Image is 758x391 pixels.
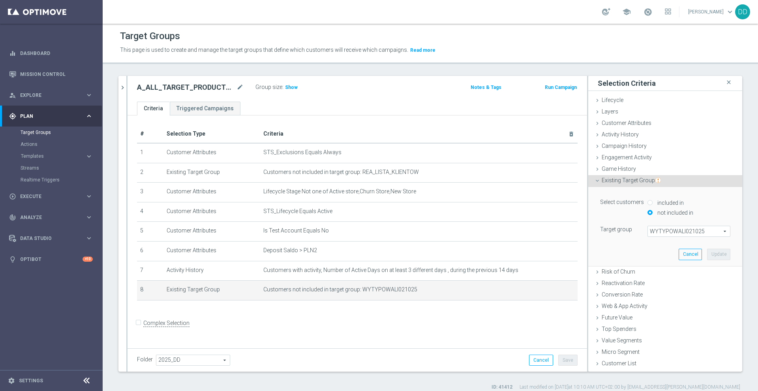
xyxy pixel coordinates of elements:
span: Criteria [263,130,283,137]
button: play_circle_outline Execute keyboard_arrow_right [9,193,93,200]
i: keyboard_arrow_right [85,153,93,160]
div: Execute [9,193,85,200]
span: Existing Target Group [602,177,661,183]
td: Customer Attributes [163,202,261,222]
button: Cancel [529,355,553,366]
a: Optibot [20,249,83,270]
lable: Target group [600,226,632,232]
button: person_search Explore keyboard_arrow_right [9,92,93,98]
a: Settings [19,378,43,383]
a: Mission Control [20,64,93,85]
span: keyboard_arrow_down [726,8,734,16]
td: Customer Attributes [163,241,261,261]
div: DD [735,4,750,19]
span: Analyze [20,215,85,220]
lable: Select customers [600,199,644,205]
div: Templates [21,154,85,159]
i: lightbulb [9,256,16,263]
button: Run Campaign [544,83,578,92]
span: Future Value [602,314,632,321]
span: Engagement Activity [602,154,652,161]
button: Read more [409,46,436,55]
div: Realtime Triggers [21,174,102,186]
button: track_changes Analyze keyboard_arrow_right [9,214,93,221]
td: 6 [137,241,163,261]
button: Notes & Tags [470,83,502,92]
td: 5 [137,222,163,242]
button: lightbulb Optibot +10 [9,256,93,263]
span: STS_Lifecycle Equals Active [263,208,332,215]
div: Plan [9,113,85,120]
td: 8 [137,281,163,300]
td: 3 [137,183,163,202]
span: Customer List [602,360,636,366]
td: Customer Attributes [163,143,261,163]
td: Activity History [163,261,261,281]
td: Customer Attributes [163,222,261,242]
button: chevron_right [118,76,126,99]
a: Target Groups [21,129,82,136]
span: school [622,8,631,16]
span: Lifecycle [602,97,623,103]
span: Execute [20,194,85,199]
button: Update [707,249,730,260]
td: Customer Attributes [163,183,261,202]
div: Optibot [9,249,93,270]
span: Reactivation Rate [602,280,645,286]
h3: Selection Criteria [598,79,656,88]
th: Selection Type [163,125,261,143]
div: Dashboard [9,43,93,64]
div: Mission Control [9,64,93,85]
button: Data Studio keyboard_arrow_right [9,235,93,242]
span: Explore [20,93,85,98]
div: Target Groups [21,127,102,138]
span: This page is used to create and manage the target groups that define which customers will receive... [120,47,408,53]
label: Folder [137,356,153,363]
h1: Target Groups [120,30,180,42]
label: Group size [255,84,282,91]
span: Layers [602,108,618,115]
span: Customers not included in target group: REA_LISTA_KLIENTOW [263,169,419,176]
label: Last modified on [DATE] at 10:10 AM UTC+02:00 by [EMAIL_ADDRESS][PERSON_NAME][DOMAIN_NAME] [520,384,740,391]
td: Existing Target Group [163,163,261,183]
span: Micro Segment [602,349,640,355]
td: 2 [137,163,163,183]
td: 1 [137,143,163,163]
span: Activity History [602,131,639,138]
i: person_search [9,92,16,99]
label: not included in [655,209,693,216]
span: Templates [21,154,77,159]
button: Mission Control [9,71,93,77]
span: Game History [602,166,636,172]
div: Analyze [9,214,85,221]
span: Show [285,85,298,90]
div: Actions [21,138,102,150]
a: [PERSON_NAME]keyboard_arrow_down [687,6,735,18]
span: Conversion Rate [602,291,643,298]
div: Templates keyboard_arrow_right [21,153,93,159]
span: Customer Attributes [602,120,651,126]
span: Customers with activity, Number of Active Days on at least 3 different days , during the previous... [263,267,518,274]
i: keyboard_arrow_right [85,112,93,120]
label: : [282,84,283,91]
i: settings [8,377,15,384]
span: Data Studio [20,236,85,241]
span: Customers not included in target group: WYTYPOWALI021025 [263,286,417,293]
button: gps_fixed Plan keyboard_arrow_right [9,113,93,119]
span: Value Segments [602,337,642,344]
span: Campaign History [602,143,647,149]
span: STS_Exclusions Equals Always [263,149,341,156]
i: keyboard_arrow_right [85,234,93,242]
i: delete_forever [568,131,574,137]
span: Lifecycle Stage Not one of Active store,Churn Store,New Store [263,188,416,195]
i: keyboard_arrow_right [85,91,93,99]
span: Is Test Account Equals No [263,227,329,234]
a: Triggered Campaigns [170,102,240,115]
i: keyboard_arrow_right [85,213,93,221]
